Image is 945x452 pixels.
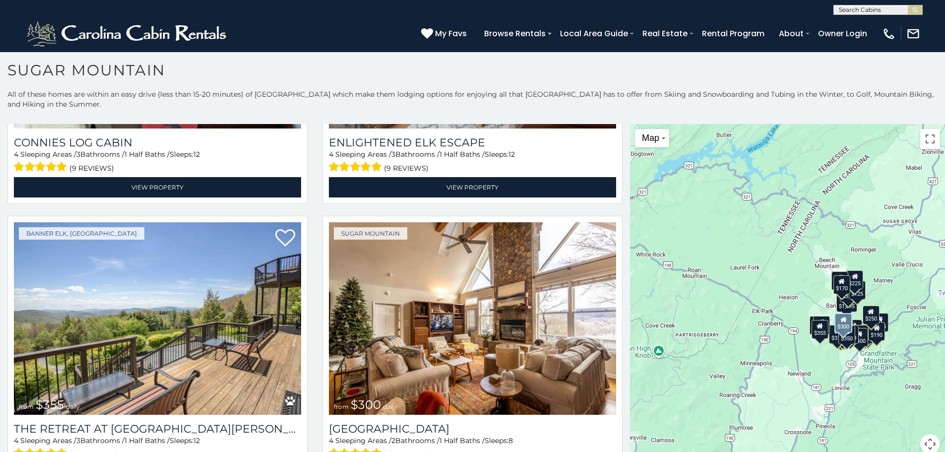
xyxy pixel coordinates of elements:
a: The Retreat at Mountain Meadows from $355 daily [14,222,301,415]
a: Local Area Guide [555,25,633,42]
a: Owner Login [813,25,872,42]
a: Enlightened Elk Escape [329,136,616,149]
span: daily [64,117,78,124]
a: Browse Rentals [479,25,551,42]
div: Sleeping Areas / Bathrooms / Sleeps: [14,149,301,175]
span: (9 reviews) [384,162,429,175]
a: Connies Log Cabin [14,136,301,149]
a: [GEOGRAPHIC_DATA] [329,422,616,436]
span: 3 [76,436,80,445]
div: $225 [814,316,830,335]
div: Sleeping Areas / Bathrooms / Sleeps: [329,149,616,175]
div: $200 [845,320,862,338]
h3: Highland House [329,422,616,436]
div: $125 [849,281,866,300]
div: $1,095 [836,293,857,312]
span: daily [66,403,80,410]
span: My Favs [435,27,467,40]
span: 4 [329,436,333,445]
div: $155 [872,313,888,332]
div: $250 [863,305,880,324]
a: View Property [14,177,301,197]
img: White-1-2.png [25,19,231,49]
a: About [774,25,809,42]
div: $375 [829,324,846,343]
div: $240 [810,316,826,334]
div: $300 [835,313,853,332]
span: 12 [193,150,200,159]
a: Highland House from $300 daily [329,222,616,415]
span: 4 [329,150,333,159]
span: 4 [14,436,18,445]
div: $155 [833,326,850,345]
a: Add to favorites [275,228,295,249]
span: daily [383,403,397,410]
div: $355 [812,320,828,338]
div: $190 [869,322,885,340]
span: 3 [76,150,80,159]
span: 12 [508,150,515,159]
a: Add to favorites [590,228,610,249]
img: Highland House [329,222,616,415]
span: 1 Half Baths / [125,436,170,445]
div: $170 [833,275,850,294]
span: 1 Half Baths / [440,150,485,159]
span: from [19,117,34,124]
div: $195 [856,325,873,344]
a: Rental Program [697,25,769,42]
img: The Retreat at Mountain Meadows [14,222,301,415]
span: 1 Half Baths / [125,150,170,159]
button: Toggle fullscreen view [920,129,940,149]
div: $350 [839,325,856,344]
a: Banner Elk, [GEOGRAPHIC_DATA] [19,227,144,240]
a: My Favs [421,27,469,40]
span: 3 [391,150,395,159]
h3: The Retreat at Mountain Meadows [14,422,301,436]
span: (9 reviews) [69,162,114,175]
img: mail-regular-white.png [906,27,920,41]
span: Map [642,133,659,143]
img: phone-regular-white.png [882,27,896,41]
div: $345 [860,324,877,343]
span: daily [381,117,395,124]
a: The Retreat at [GEOGRAPHIC_DATA][PERSON_NAME] [14,422,301,436]
span: from [334,117,349,124]
span: $355 [36,397,64,412]
div: $225 [847,270,864,289]
a: View Property [329,177,616,197]
span: 2 [391,436,395,445]
span: from [19,403,34,410]
span: from [334,403,349,410]
span: 8 [508,436,513,445]
span: 4 [14,150,18,159]
div: $500 [851,328,868,347]
span: 1 Half Baths / [440,436,485,445]
button: Change map style [635,129,669,147]
a: Sugar Mountain [334,227,407,240]
a: Real Estate [637,25,693,42]
div: $240 [832,271,849,290]
span: 12 [193,436,200,445]
div: $350 [840,283,857,302]
span: $300 [351,397,381,412]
